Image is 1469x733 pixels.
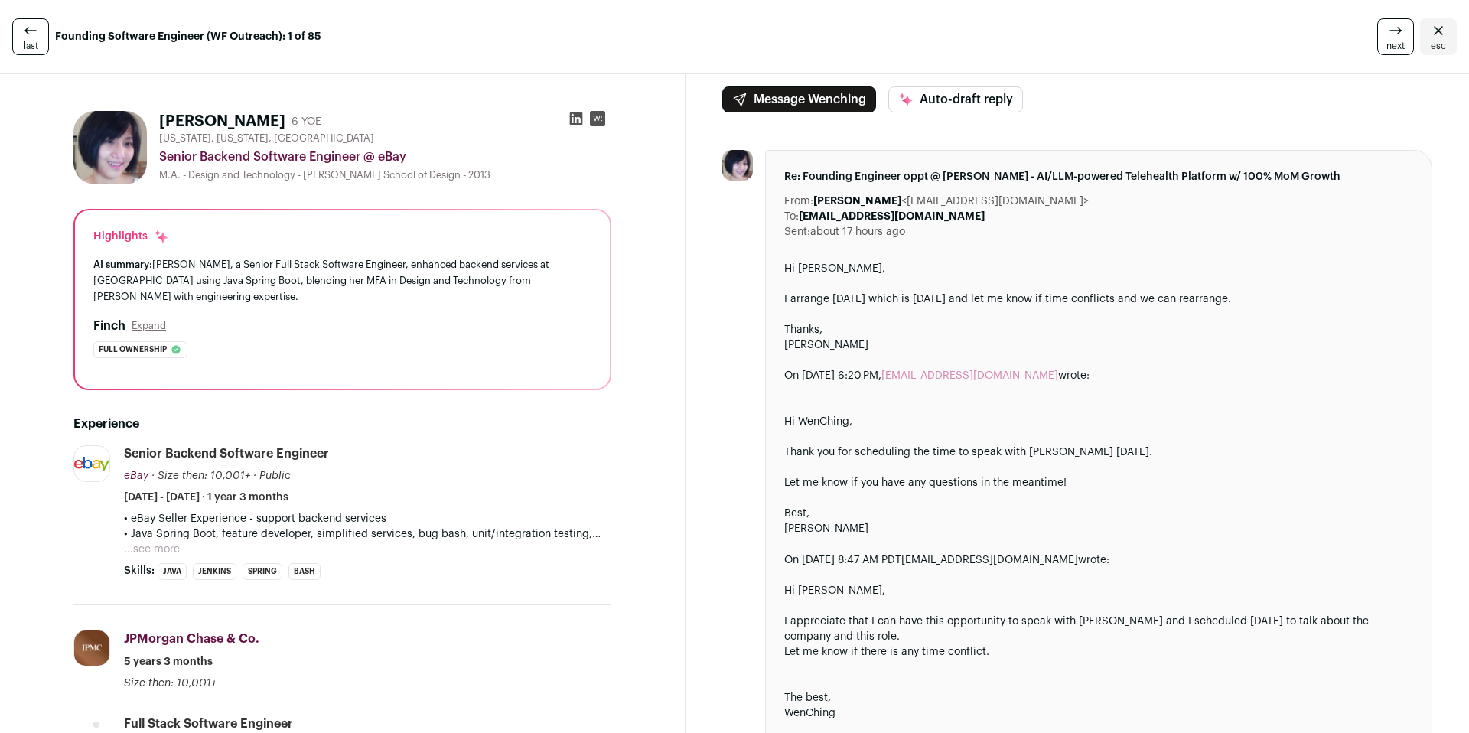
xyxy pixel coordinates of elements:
dd: about 17 hours ago [810,224,905,239]
div: Senior Backend Software Engineer [124,445,329,462]
button: Auto-draft reply [888,86,1023,112]
div: [PERSON_NAME], a Senior Full Stack Software Engineer, enhanced backend services at [GEOGRAPHIC_DA... [93,256,591,305]
div: Thank you for scheduling the time to speak with [PERSON_NAME] [DATE]. [784,445,1413,460]
span: JPMorgan Chase & Co. [124,633,259,645]
span: Skills: [124,563,155,578]
div: I appreciate that I can have this opportunity to speak with [PERSON_NAME] and I scheduled [DATE] ... [784,614,1413,644]
a: [EMAIL_ADDRESS][DOMAIN_NAME] [881,370,1058,381]
dt: From: [784,194,813,209]
dt: To: [784,209,799,224]
div: WenChing [784,705,1413,721]
div: Let me know if there is any time conflict. [784,644,1413,660]
span: Full ownership [99,342,167,357]
p: • eBay Seller Experience - support backend services [124,511,611,526]
div: Thanks, [784,322,1413,337]
span: next [1386,40,1405,52]
div: 6 YOE [292,114,321,129]
span: Public [259,471,291,481]
div: I arrange [DATE] which is [DATE] and let me know if time conflicts and we can rearrange. [784,292,1413,307]
li: Spring [243,563,282,580]
li: Java [158,563,187,580]
li: bash [288,563,321,580]
span: [DATE] - [DATE] · 1 year 3 months [124,490,288,505]
h1: [PERSON_NAME] [159,111,285,132]
strong: Founding Software Engineer (WF Outreach): 1 of 85 [55,29,321,44]
li: Jenkins [193,563,236,580]
div: M.A. - Design and Technology - [PERSON_NAME] School of Design - 2013 [159,169,611,181]
span: · Size then: 10,001+ [151,471,250,481]
span: eBay [124,471,148,481]
button: Message Wenching [722,86,876,112]
span: [US_STATE], [US_STATE], [GEOGRAPHIC_DATA] [159,132,374,145]
span: Re: Founding Engineer oppt @ [PERSON_NAME] - AI/LLM-powered Telehealth Platform w/ 100% MoM Growth [784,169,1413,184]
div: Best, [784,506,1413,521]
span: esc [1431,40,1446,52]
b: [EMAIL_ADDRESS][DOMAIN_NAME] [799,211,985,222]
div: Hi [PERSON_NAME], [784,583,1413,721]
div: [PERSON_NAME] [784,521,1413,536]
img: Sent from Front [784,536,785,537]
dt: Sent: [784,224,810,239]
span: · [253,468,256,484]
button: ...see more [124,542,180,557]
div: Senior Backend Software Engineer @ eBay [159,148,611,166]
h2: Experience [73,415,611,433]
a: [EMAIL_ADDRESS][DOMAIN_NAME] [901,555,1078,565]
a: Close [1420,18,1457,55]
dd: <[EMAIL_ADDRESS][DOMAIN_NAME]> [813,194,1089,209]
div: Full Stack Software Engineer [124,715,293,732]
a: last [12,18,49,55]
img: 73d3c1fdfc91f6bff3f89f3f2505eb7100d36e1094bf7cff1f815e4f77d7a7f4 [722,150,753,181]
img: dbf1e915ae85f37df3404b4c05d486a3b29b5bae2d38654172e6aa14fae6c07c.jpg [74,630,109,666]
span: Size then: 10,001+ [124,678,217,689]
div: The best, [784,690,1413,705]
span: 5 years 3 months [124,654,213,669]
p: • Java Spring Boot, feature developer, simplified services, bug bash, unit/integration testing, [... [124,526,611,542]
div: Let me know if you have any questions in the meantime! [784,475,1413,490]
span: last [24,40,38,52]
b: [PERSON_NAME] [813,196,901,207]
button: Expand [132,320,166,332]
blockquote: On [DATE] 6:20 PM, wrote: [784,368,1413,399]
img: b7a501aad6b7ea57188b2544920fba0aeebbcb9840ecbd2be86d9ce093350e0e.jpg [74,457,109,471]
div: [PERSON_NAME] [784,322,1413,353]
img: 73d3c1fdfc91f6bff3f89f3f2505eb7100d36e1094bf7cff1f815e4f77d7a7f4 [73,111,147,184]
div: Highlights [93,229,169,244]
a: next [1377,18,1414,55]
div: Hi WenChing, [784,414,1413,429]
span: AI summary: [93,259,152,269]
h2: Finch [93,317,125,335]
